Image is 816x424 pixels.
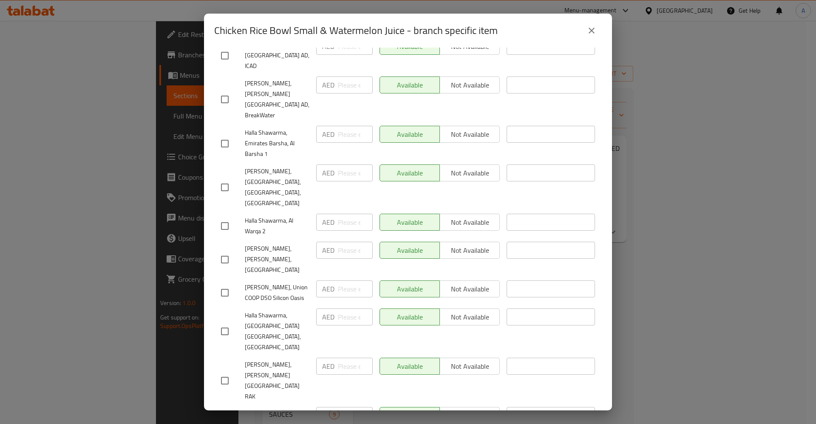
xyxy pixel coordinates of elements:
[338,280,373,297] input: Please enter price
[214,24,498,37] h2: Chicken Rice Bowl Small & Watermelon Juice - branch specific item
[322,284,334,294] p: AED
[245,78,309,121] span: [PERSON_NAME], [PERSON_NAME][GEOGRAPHIC_DATA] AD, BreakWater
[338,407,373,424] input: Please enter price
[245,282,309,303] span: [PERSON_NAME], Union COOP DSO Silicon Oasis
[245,127,309,159] span: Halla Shawarma, Emirates Barsha, Al Barsha 1
[581,20,602,41] button: close
[245,243,309,275] span: [PERSON_NAME], [PERSON_NAME], [GEOGRAPHIC_DATA]
[322,410,334,421] p: AED
[338,242,373,259] input: Please enter price
[338,214,373,231] input: Please enter price
[322,245,334,255] p: AED
[322,217,334,227] p: AED
[245,166,309,209] span: [PERSON_NAME], [GEOGRAPHIC_DATA], [GEOGRAPHIC_DATA], [GEOGRAPHIC_DATA]
[338,76,373,93] input: Please enter price
[322,129,334,139] p: AED
[338,126,373,143] input: Please enter price
[338,164,373,181] input: Please enter price
[322,41,334,51] p: AED
[338,308,373,325] input: Please enter price
[322,168,334,178] p: AED
[322,361,334,371] p: AED
[245,310,309,353] span: Halla Shawarma, [GEOGRAPHIC_DATA] [GEOGRAPHIC_DATA],[GEOGRAPHIC_DATA]
[245,215,309,237] span: Halla Shawarma, Al Warqa 2
[322,80,334,90] p: AED
[338,358,373,375] input: Please enter price
[245,40,309,71] span: [PERSON_NAME], [GEOGRAPHIC_DATA] AD, ICAD
[322,312,334,322] p: AED
[245,359,309,402] span: [PERSON_NAME], [PERSON_NAME][GEOGRAPHIC_DATA] RAK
